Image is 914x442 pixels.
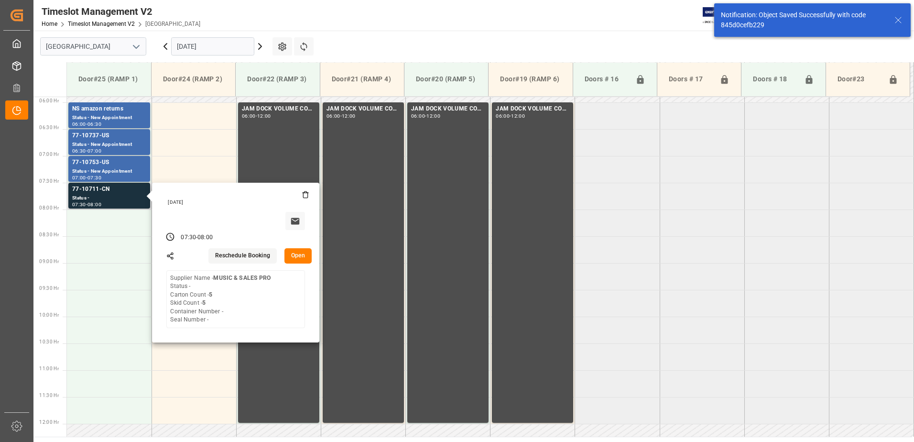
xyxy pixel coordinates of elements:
div: 06:00 [326,114,340,118]
div: 07:00 [72,176,86,180]
button: Reschedule Booking [208,248,277,264]
div: [DATE] [164,199,309,206]
div: Status - New Appointment [72,141,146,149]
div: Doors # 16 [581,70,631,88]
a: Home [42,21,57,27]
span: 06:00 Hr [39,98,59,103]
div: JAM DOCK VOLUME CONTROL [326,104,400,114]
div: - [196,233,197,242]
div: 07:30 [72,202,86,207]
span: 08:00 Hr [39,205,59,210]
div: 06:30 [87,122,101,126]
div: NS amazon returns [72,104,146,114]
input: DD.MM.YYYY [171,37,254,55]
div: 12:00 [257,114,271,118]
div: Supplier Name - Status - Carton Count - Skid Count - Container Number - Seal Number - [170,274,271,324]
span: 09:00 Hr [39,259,59,264]
div: 07:00 [87,149,101,153]
div: 12:00 [511,114,525,118]
div: - [86,176,87,180]
button: open menu [129,39,143,54]
div: Doors # 18 [749,70,800,88]
div: 08:00 [197,233,213,242]
div: - [86,122,87,126]
div: Status - New Appointment [72,167,146,176]
div: Door#19 (RAMP 6) [496,70,565,88]
div: Door#22 (RAMP 3) [243,70,312,88]
b: 5 [202,299,206,306]
input: Type to search/select [40,37,146,55]
span: 09:30 Hr [39,286,59,291]
div: - [256,114,257,118]
div: - [86,149,87,153]
div: - [510,114,511,118]
div: - [86,202,87,207]
div: 08:00 [87,202,101,207]
div: Door#23 [834,70,884,88]
div: Status - New Appointment [72,114,146,122]
div: JAM DOCK VOLUME CONTROL [242,104,316,114]
div: 07:30 [87,176,101,180]
div: 77-10737-US [72,131,146,141]
b: MUSIC & SALES PRO [213,275,271,281]
div: JAM DOCK VOLUME CONTROL [496,104,569,114]
b: 5 [209,291,212,298]
div: Door#24 (RAMP 2) [159,70,228,88]
span: 10:00 Hr [39,312,59,318]
div: 77-10753-US [72,158,146,167]
span: 06:30 Hr [39,125,59,130]
div: 07:30 [181,233,196,242]
div: Notification: Object Saved Successfully with code 845d0cefb229 [721,10,885,30]
div: 06:00 [496,114,510,118]
span: 07:30 Hr [39,178,59,184]
span: 12:00 Hr [39,420,59,425]
button: Open [284,248,312,264]
div: 06:00 [242,114,256,118]
div: - [340,114,342,118]
a: Timeslot Management V2 [68,21,135,27]
div: Doors # 17 [665,70,716,88]
div: - [425,114,426,118]
div: 06:00 [72,122,86,126]
span: 07:00 Hr [39,152,59,157]
div: 77-10711-CN [72,185,146,194]
img: Exertis%20JAM%20-%20Email%20Logo.jpg_1722504956.jpg [703,7,736,24]
div: Door#25 (RAMP 1) [75,70,143,88]
div: Status - [72,194,146,202]
div: JAM DOCK VOLUME CONTROL [411,104,485,114]
div: 12:00 [426,114,440,118]
div: 06:30 [72,149,86,153]
span: 08:30 Hr [39,232,59,237]
div: Door#21 (RAMP 4) [328,70,396,88]
span: 10:30 Hr [39,339,59,344]
span: 11:00 Hr [39,366,59,371]
span: 11:30 Hr [39,393,59,398]
div: 06:00 [411,114,425,118]
div: Timeslot Management V2 [42,4,200,19]
div: Door#20 (RAMP 5) [412,70,480,88]
div: 12:00 [342,114,356,118]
